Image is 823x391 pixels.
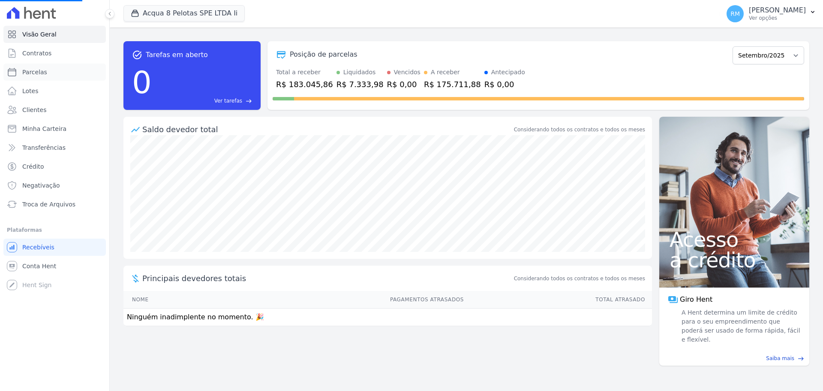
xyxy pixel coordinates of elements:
[670,229,799,250] span: Acesso
[3,258,106,275] a: Conta Hent
[22,162,44,171] span: Crédito
[246,98,252,104] span: east
[720,2,823,26] button: RM [PERSON_NAME] Ver opções
[3,82,106,100] a: Lotes
[3,101,106,118] a: Clientes
[22,87,39,95] span: Lotes
[3,64,106,81] a: Parcelas
[730,11,740,17] span: RM
[3,239,106,256] a: Recebíveis
[394,68,421,77] div: Vencidos
[680,294,712,305] span: Giro Hent
[22,49,51,58] span: Contratos
[22,68,47,76] span: Parcelas
[3,177,106,194] a: Negativação
[123,5,245,21] button: Acqua 8 Pelotas SPE LTDA Ii
[491,68,525,77] div: Antecipado
[155,97,252,105] a: Ver tarefas east
[22,243,54,252] span: Recebíveis
[22,30,57,39] span: Visão Geral
[22,181,60,190] span: Negativação
[670,250,799,270] span: a crédito
[464,291,652,309] th: Total Atrasado
[22,106,46,114] span: Clientes
[680,308,801,344] span: A Hent determina um limite de crédito para o seu empreendimento que poderá ser usado de forma ráp...
[3,139,106,156] a: Transferências
[664,355,804,362] a: Saiba mais east
[146,50,208,60] span: Tarefas em aberto
[7,225,102,235] div: Plataformas
[514,126,645,133] div: Considerando todos os contratos e todos os meses
[22,124,66,133] span: Minha Carteira
[22,262,56,270] span: Conta Hent
[276,79,333,90] div: R$ 183.045,86
[514,275,645,282] span: Considerando todos os contratos e todos os meses
[749,6,806,15] p: [PERSON_NAME]
[123,309,652,326] td: Ninguém inadimplente no momento. 🎉
[387,79,421,90] div: R$ 0,00
[343,68,376,77] div: Liquidados
[22,200,75,209] span: Troca de Arquivos
[3,45,106,62] a: Contratos
[123,291,218,309] th: Nome
[22,143,66,152] span: Transferências
[132,60,152,105] div: 0
[3,158,106,175] a: Crédito
[3,120,106,137] a: Minha Carteira
[132,50,142,60] span: task_alt
[290,49,357,60] div: Posição de parcelas
[484,79,525,90] div: R$ 0,00
[142,273,512,284] span: Principais devedores totais
[142,124,512,135] div: Saldo devedor total
[3,26,106,43] a: Visão Geral
[431,68,460,77] div: A receber
[214,97,242,105] span: Ver tarefas
[749,15,806,21] p: Ver opções
[766,355,794,362] span: Saiba mais
[424,79,481,90] div: R$ 175.711,88
[336,79,384,90] div: R$ 7.333,98
[3,196,106,213] a: Troca de Arquivos
[276,68,333,77] div: Total a receber
[218,291,464,309] th: Pagamentos Atrasados
[798,355,804,362] span: east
